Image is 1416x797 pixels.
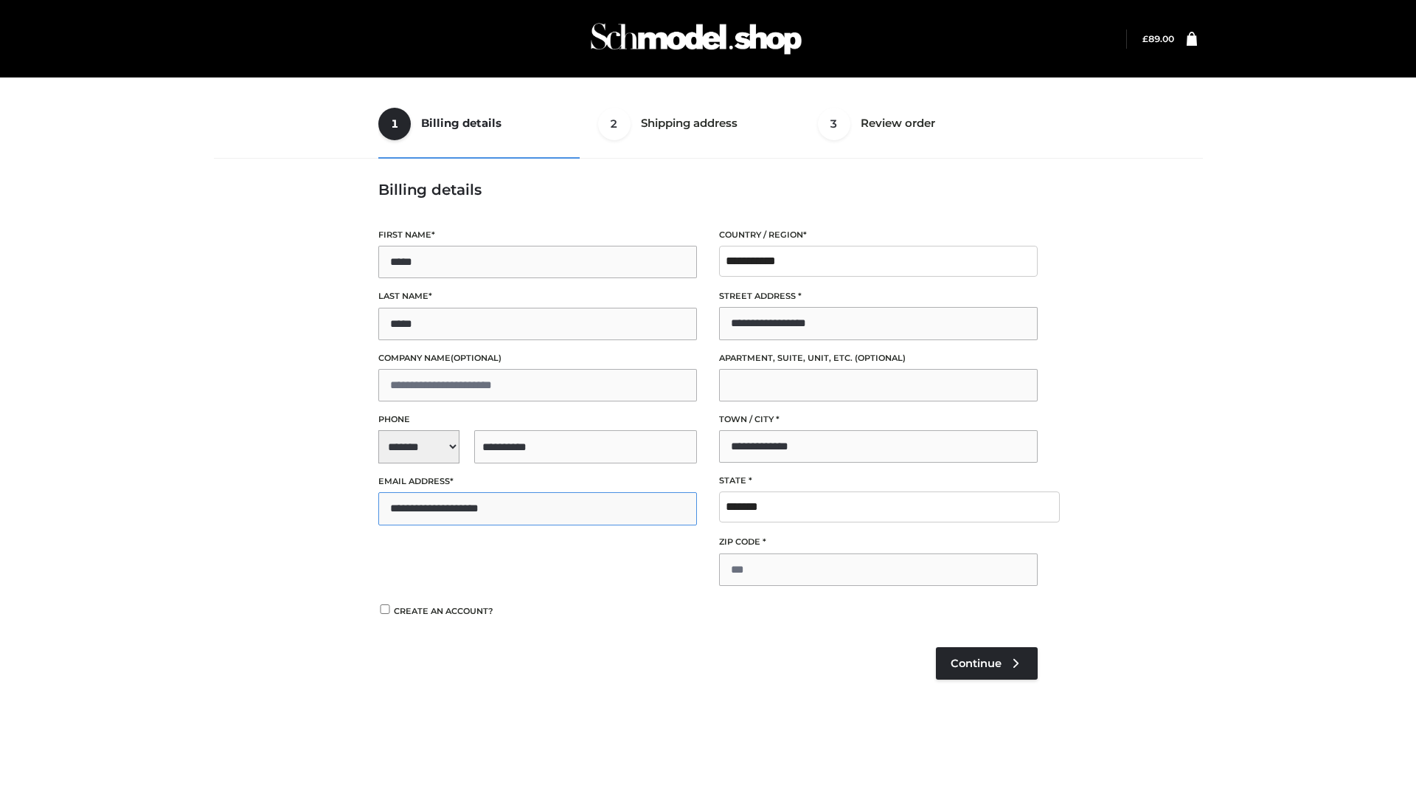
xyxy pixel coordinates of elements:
a: Continue [936,647,1038,680]
span: £ [1142,33,1148,44]
label: Phone [378,413,697,427]
span: Continue [951,657,1002,670]
span: (optional) [855,353,906,363]
input: Create an account? [378,604,392,614]
label: Last name [378,289,697,303]
h3: Billing details [378,181,1038,199]
label: Apartment, suite, unit, etc. [719,351,1038,365]
label: ZIP Code [719,535,1038,549]
label: First name [378,228,697,242]
label: State [719,474,1038,488]
label: Street address [719,289,1038,303]
label: Country / Region [719,228,1038,242]
label: Email address [378,475,697,489]
span: (optional) [451,353,502,363]
img: Schmodel Admin 964 [586,10,807,68]
label: Town / City [719,413,1038,427]
label: Company name [378,351,697,365]
a: £89.00 [1142,33,1174,44]
bdi: 89.00 [1142,33,1174,44]
span: Create an account? [394,606,493,616]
